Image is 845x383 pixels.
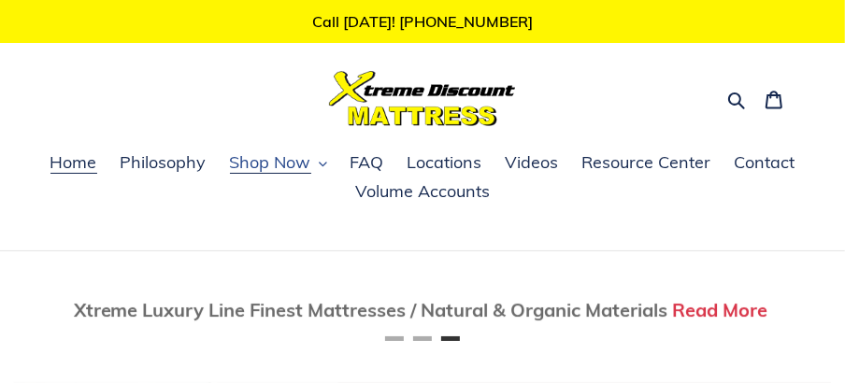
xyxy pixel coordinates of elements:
[408,151,482,174] span: Locations
[725,149,805,177] a: Contact
[398,149,492,177] a: Locations
[50,151,97,174] span: Home
[582,151,711,174] span: Resource Center
[121,151,207,174] span: Philosophy
[506,151,559,174] span: Videos
[230,151,311,174] span: Shop Now
[496,149,568,177] a: Videos
[413,336,432,341] button: Page 2
[441,336,460,341] button: Page 3
[346,178,499,206] a: Volume Accounts
[329,71,516,126] img: Xtreme Discount Mattress
[355,180,490,203] span: Volume Accounts
[735,151,795,174] span: Contact
[221,149,337,177] button: Shop Now
[573,149,721,177] a: Resource Center
[341,149,394,177] a: FAQ
[74,298,668,321] span: Xtreme Luxury Line Finest Mattresses / Natural & Organic Materials
[41,149,107,177] a: Home
[111,149,216,177] a: Philosophy
[673,298,768,321] a: Read More
[385,336,404,341] button: Page 1
[351,151,384,174] span: FAQ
